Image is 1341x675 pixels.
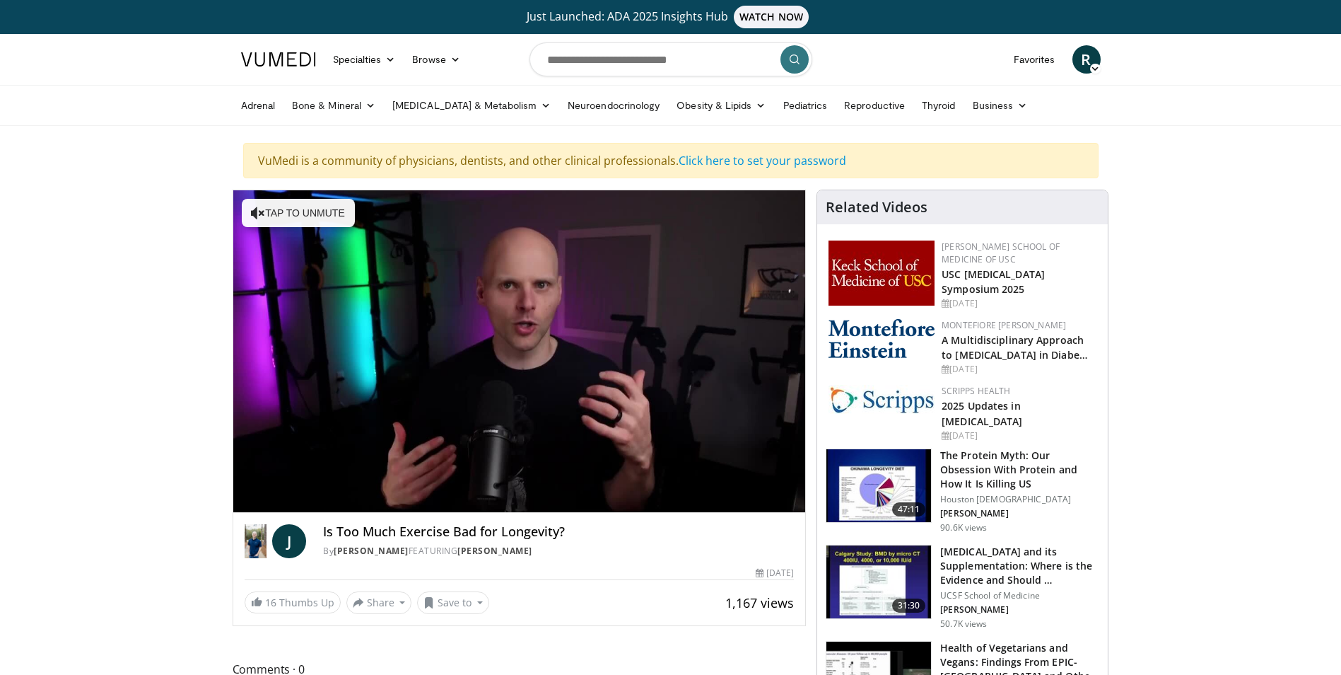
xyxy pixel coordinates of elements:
a: Business [964,91,1036,120]
a: Pediatrics [775,91,836,120]
a: R [1072,45,1101,74]
a: Bone & Mineral [283,91,384,120]
a: [PERSON_NAME] School of Medicine of USC [942,241,1060,265]
div: [DATE] [756,567,794,579]
a: Obesity & Lipids [668,91,774,120]
a: Browse [404,45,469,74]
input: Search topics, interventions [529,42,812,76]
video-js: Video Player [233,190,806,513]
h3: [MEDICAL_DATA] and its Supplementation: Where is the Evidence and Should … [940,545,1099,587]
a: Adrenal [233,91,284,120]
a: Scripps Health [942,385,1010,397]
img: Dr. Jordan Rennicke [245,524,267,558]
button: Share [346,592,412,614]
div: VuMedi is a community of physicians, dentists, and other clinical professionals. [243,143,1099,178]
a: Montefiore [PERSON_NAME] [942,319,1066,331]
div: By FEATURING [323,545,794,558]
a: Favorites [1005,45,1064,74]
a: Specialties [324,45,404,74]
h3: The Protein Myth: Our Obsession With Protein and How It Is Killing US [940,449,1099,491]
img: VuMedi Logo [241,52,316,67]
a: [MEDICAL_DATA] & Metabolism [384,91,559,120]
p: UCSF School of Medicine [940,590,1099,601]
a: Thyroid [913,91,964,120]
a: J [272,524,306,558]
p: 90.6K views [940,522,987,533]
img: c9f2b0b7-b02a-4276-a72a-b0cbb4230bc1.jpg.150x105_q85_autocrop_double_scale_upscale_version-0.2.jpg [828,385,935,414]
button: Tap to unmute [242,199,355,227]
p: Houston [DEMOGRAPHIC_DATA] [940,494,1099,505]
p: [PERSON_NAME] [940,604,1099,616]
div: [DATE] [942,429,1096,442]
div: [DATE] [942,363,1096,376]
div: [DATE] [942,297,1096,310]
p: 50.7K views [940,618,987,630]
a: Reproductive [836,91,913,120]
a: [PERSON_NAME] [457,545,532,557]
a: 47:11 The Protein Myth: Our Obsession With Protein and How It Is Killing US Houston [DEMOGRAPHIC_... [826,449,1099,533]
a: 2025 Updates in [MEDICAL_DATA] [942,399,1022,427]
button: Save to [417,592,489,614]
span: 31:30 [892,599,926,613]
a: [PERSON_NAME] [334,545,409,557]
a: A Multidisciplinary Approach to [MEDICAL_DATA] in Diabe… [942,333,1088,362]
a: Just Launched: ADA 2025 Insights HubWATCH NOW [243,6,1099,28]
h4: Is Too Much Exercise Bad for Longevity? [323,524,794,540]
a: 16 Thumbs Up [245,592,341,613]
span: 16 [265,596,276,609]
span: 47:11 [892,502,926,517]
a: USC [MEDICAL_DATA] Symposium 2025 [942,267,1045,296]
img: b7b8b05e-5021-418b-a89a-60a270e7cf82.150x105_q85_crop-smart_upscale.jpg [826,449,931,523]
h4: Related Videos [826,199,927,216]
a: Neuroendocrinology [559,91,668,120]
p: [PERSON_NAME] [940,508,1099,519]
img: b0142b4c-93a1-4b58-8f91-5265c282693c.png.150x105_q85_autocrop_double_scale_upscale_version-0.2.png [828,319,935,358]
a: 31:30 [MEDICAL_DATA] and its Supplementation: Where is the Evidence and Should … UCSF School of M... [826,545,1099,630]
a: Click here to set your password [679,153,846,168]
img: 4bb25b40-905e-443e-8e37-83f056f6e86e.150x105_q85_crop-smart_upscale.jpg [826,546,931,619]
span: 1,167 views [725,594,794,611]
img: 7b941f1f-d101-407a-8bfa-07bd47db01ba.png.150x105_q85_autocrop_double_scale_upscale_version-0.2.jpg [828,241,935,306]
span: WATCH NOW [734,6,809,28]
